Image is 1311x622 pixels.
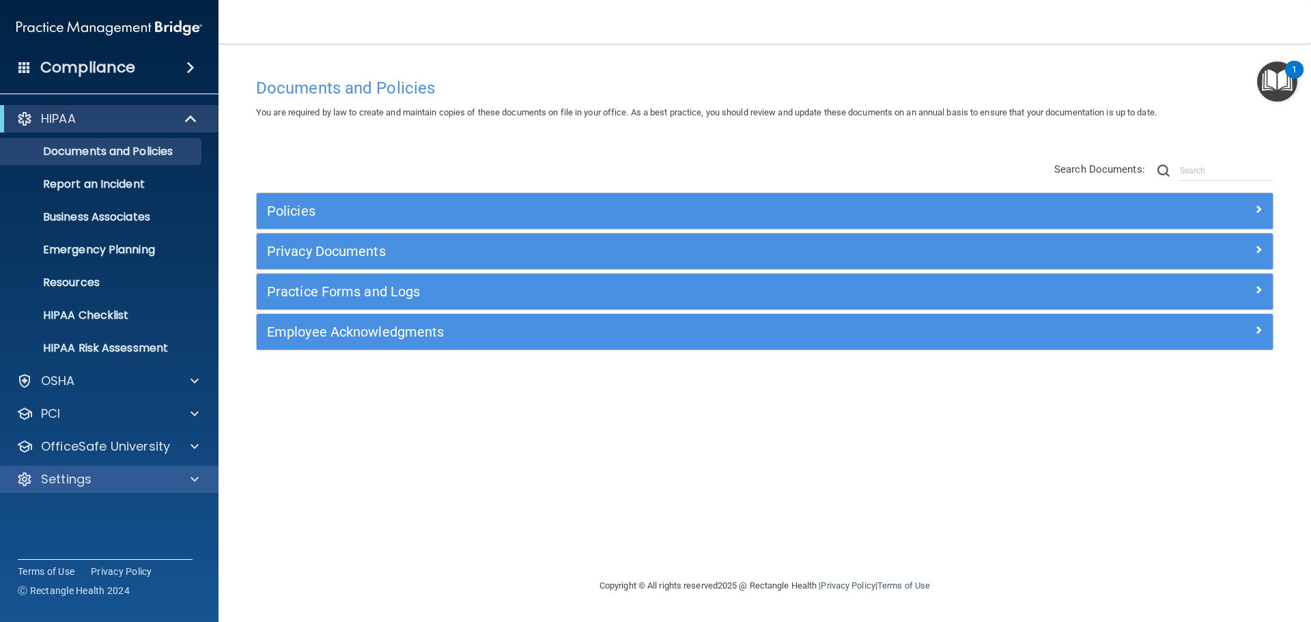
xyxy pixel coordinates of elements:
[41,438,170,455] p: OfficeSafe University
[267,284,1009,299] h5: Practice Forms and Logs
[16,406,199,422] a: PCI
[18,584,130,597] span: Ⓒ Rectangle Health 2024
[9,276,195,289] p: Resources
[41,406,60,422] p: PCI
[1292,70,1297,87] div: 1
[91,565,152,578] a: Privacy Policy
[9,341,195,355] p: HIPAA Risk Assessment
[9,243,195,257] p: Emergency Planning
[267,203,1009,218] h5: Policies
[267,200,1263,222] a: Policies
[9,178,195,191] p: Report an Incident
[1257,61,1297,102] button: Open Resource Center, 1 new notification
[16,111,198,127] a: HIPAA
[16,14,202,42] img: PMB logo
[267,240,1263,262] a: Privacy Documents
[1054,163,1145,175] span: Search Documents:
[877,580,930,591] a: Terms of Use
[16,373,199,389] a: OSHA
[40,58,135,77] h4: Compliance
[267,321,1263,343] a: Employee Acknowledgments
[41,373,75,389] p: OSHA
[9,145,195,158] p: Documents and Policies
[16,438,199,455] a: OfficeSafe University
[821,580,875,591] a: Privacy Policy
[1180,160,1273,181] input: Search
[256,107,1157,117] span: You are required by law to create and maintain copies of these documents on file in your office. ...
[267,244,1009,259] h5: Privacy Documents
[267,281,1263,302] a: Practice Forms and Logs
[16,471,199,487] a: Settings
[9,210,195,224] p: Business Associates
[9,309,195,322] p: HIPAA Checklist
[1157,165,1170,177] img: ic-search.3b580494.png
[516,564,1014,608] div: Copyright © All rights reserved 2025 @ Rectangle Health | |
[18,565,74,578] a: Terms of Use
[41,111,76,127] p: HIPAA
[41,471,91,487] p: Settings
[256,79,1273,97] h4: Documents and Policies
[267,324,1009,339] h5: Employee Acknowledgments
